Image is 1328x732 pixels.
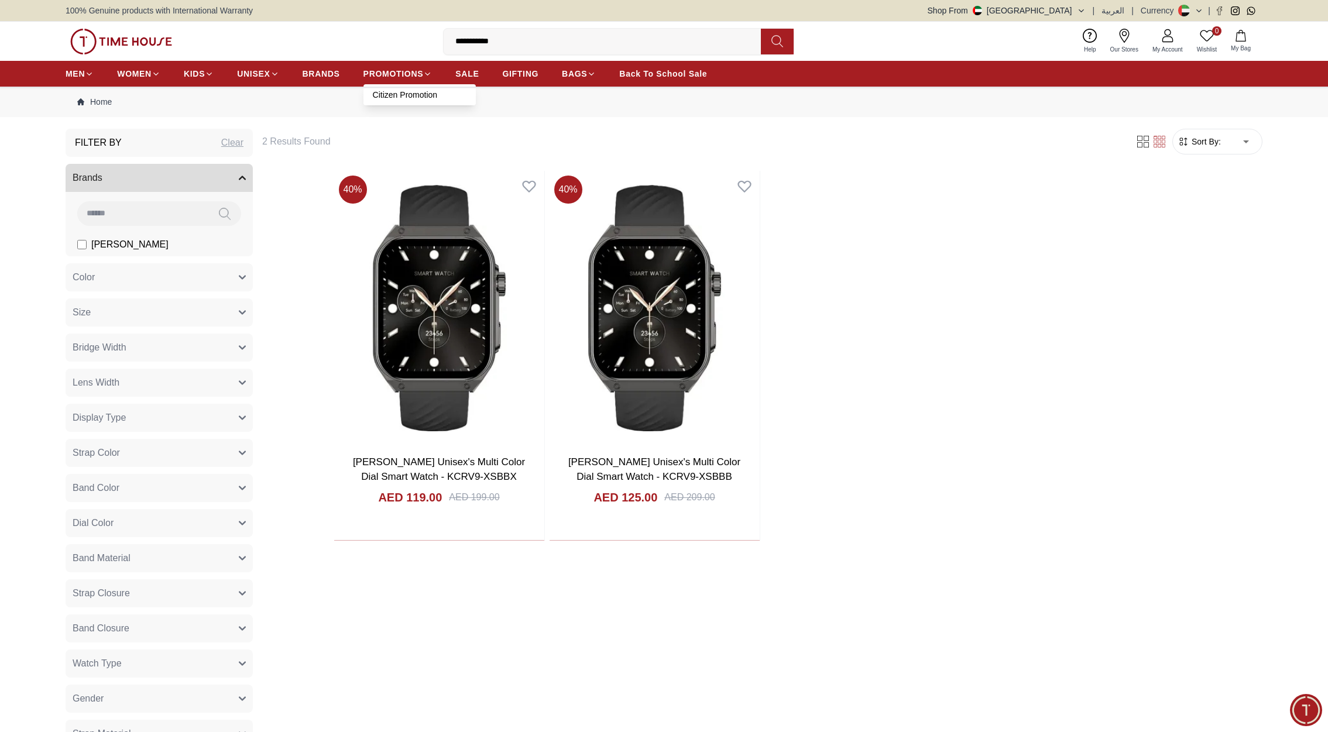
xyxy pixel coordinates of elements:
span: GIFTING [502,68,538,80]
button: العربية [1101,5,1124,16]
a: BRANDS [303,63,340,84]
a: BAGS [562,63,596,84]
span: UNISEX [237,68,270,80]
span: Brands [73,171,102,185]
span: MEN [66,68,85,80]
span: Display Type [73,411,126,425]
button: My Bag [1224,28,1258,55]
button: Bridge Width [66,334,253,362]
button: Strap Closure [66,579,253,607]
button: Sort By: [1178,136,1221,147]
span: Band Closure [73,621,129,635]
img: Kenneth Scott Unisex's Multi Color Dial Smart Watch - KCRV9-XSBBB [550,171,760,445]
span: My Account [1148,45,1188,54]
span: [PERSON_NAME] [91,238,169,252]
a: Whatsapp [1247,6,1255,15]
span: Color [73,270,95,284]
a: Back To School Sale [619,63,707,84]
span: BAGS [562,68,587,80]
span: 40 % [554,176,582,204]
div: Currency [1141,5,1179,16]
span: BRANDS [303,68,340,80]
h3: Filter By [75,136,122,150]
span: | [1208,5,1210,16]
span: | [1093,5,1095,16]
span: My Bag [1226,44,1255,53]
button: Display Type [66,404,253,432]
span: KIDS [184,68,205,80]
button: Band Closure [66,614,253,642]
a: MEN [66,63,94,84]
div: Clear [221,136,243,150]
img: ... [70,29,172,54]
span: Size [73,305,91,319]
button: Lens Width [66,369,253,397]
h4: AED 125.00 [593,489,657,506]
div: AED 199.00 [449,490,499,504]
a: UNISEX [237,63,279,84]
span: WOMEN [117,68,152,80]
a: Help [1077,26,1103,56]
span: PROMOTIONS [363,68,424,80]
a: PROMOTIONS [363,63,433,84]
span: Dial Color [73,516,114,530]
a: KIDS [184,63,214,84]
a: Our Stores [1103,26,1145,56]
h6: 2 Results Found [262,135,1121,149]
button: Gender [66,685,253,713]
button: Size [66,298,253,327]
a: Facebook [1215,6,1224,15]
span: Watch Type [73,657,122,671]
button: Band Material [66,544,253,572]
a: SALE [455,63,479,84]
span: Strap Color [73,446,120,460]
button: Strap Color [66,439,253,467]
h4: AED 119.00 [378,489,442,506]
img: Kenneth Scott Unisex's Multi Color Dial Smart Watch - KCRV9-XSBBX [334,171,544,445]
span: 0 [1212,26,1221,36]
div: AED 209.00 [664,490,715,504]
a: Citizen Promotion [373,89,466,101]
a: GIFTING [502,63,538,84]
a: 0Wishlist [1190,26,1224,56]
span: Gender [73,692,104,706]
button: Watch Type [66,649,253,678]
input: [PERSON_NAME] [77,240,87,249]
span: Band Material [73,551,131,565]
span: Strap Closure [73,586,130,600]
span: Help [1079,45,1101,54]
span: Our Stores [1106,45,1143,54]
button: Band Color [66,474,253,502]
button: Color [66,263,253,291]
span: | [1131,5,1134,16]
span: Bridge Width [73,341,126,355]
a: Home [77,96,112,108]
span: Lens Width [73,376,119,390]
button: Brands [66,164,253,192]
a: [PERSON_NAME] Unisex's Multi Color Dial Smart Watch - KCRV9-XSBBB [568,456,740,483]
img: United Arab Emirates [973,6,982,15]
button: Dial Color [66,509,253,537]
span: Wishlist [1192,45,1221,54]
div: Chat Widget [1290,694,1322,726]
span: Back To School Sale [619,68,707,80]
a: [PERSON_NAME] Unisex's Multi Color Dial Smart Watch - KCRV9-XSBBX [353,456,525,483]
button: Shop From[GEOGRAPHIC_DATA] [928,5,1086,16]
span: 40 % [339,176,367,204]
nav: Breadcrumb [66,87,1262,117]
span: Sort By: [1189,136,1221,147]
span: Band Color [73,481,119,495]
a: WOMEN [117,63,160,84]
span: SALE [455,68,479,80]
span: 100% Genuine products with International Warranty [66,5,253,16]
a: Instagram [1231,6,1240,15]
